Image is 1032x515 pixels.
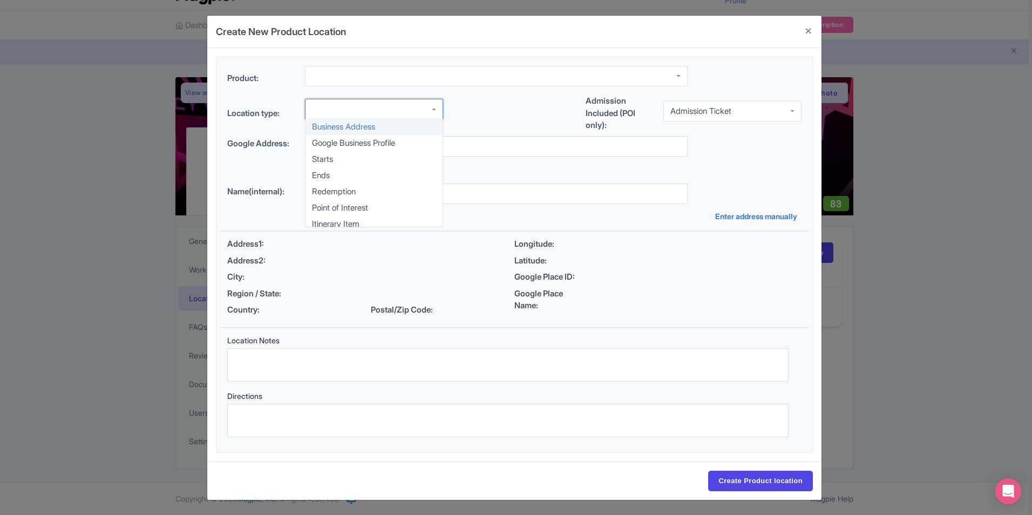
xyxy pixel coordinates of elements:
span: Latitude: [514,255,588,267]
a: Enter address manually [715,211,802,222]
button: Close [796,16,821,46]
span: Address2: [227,255,301,267]
input: Create Product location [708,471,813,491]
label: Location type: [227,107,296,120]
span: City: [227,271,301,283]
h4: Create New Product Location [216,24,346,39]
span: Location Notes [227,336,280,345]
div: Starts [305,151,443,167]
span: Postal/Zip Code: [371,304,444,316]
span: Google Place Name: [514,288,588,312]
label: Name(internal): [227,186,296,198]
span: Google Place ID: [514,271,588,283]
span: Region / State: [227,288,301,300]
span: Longitude: [514,238,588,250]
div: Itinerary Item [305,216,443,232]
span: Directions [227,391,262,401]
div: Admission Ticket [670,106,731,116]
span: Address1: [227,238,301,250]
div: Open Intercom Messenger [995,478,1021,504]
div: Point of Interest [305,200,443,216]
div: Redemption [305,184,443,200]
div: Ends [305,167,443,184]
span: Country: [227,304,301,316]
div: Business Address [305,119,443,135]
label: Google Address: [227,138,296,150]
div: Google Business Profile [305,135,443,151]
input: Search address [305,136,688,157]
label: Admission Included (POI only): [586,95,655,132]
label: Product: [227,72,296,85]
